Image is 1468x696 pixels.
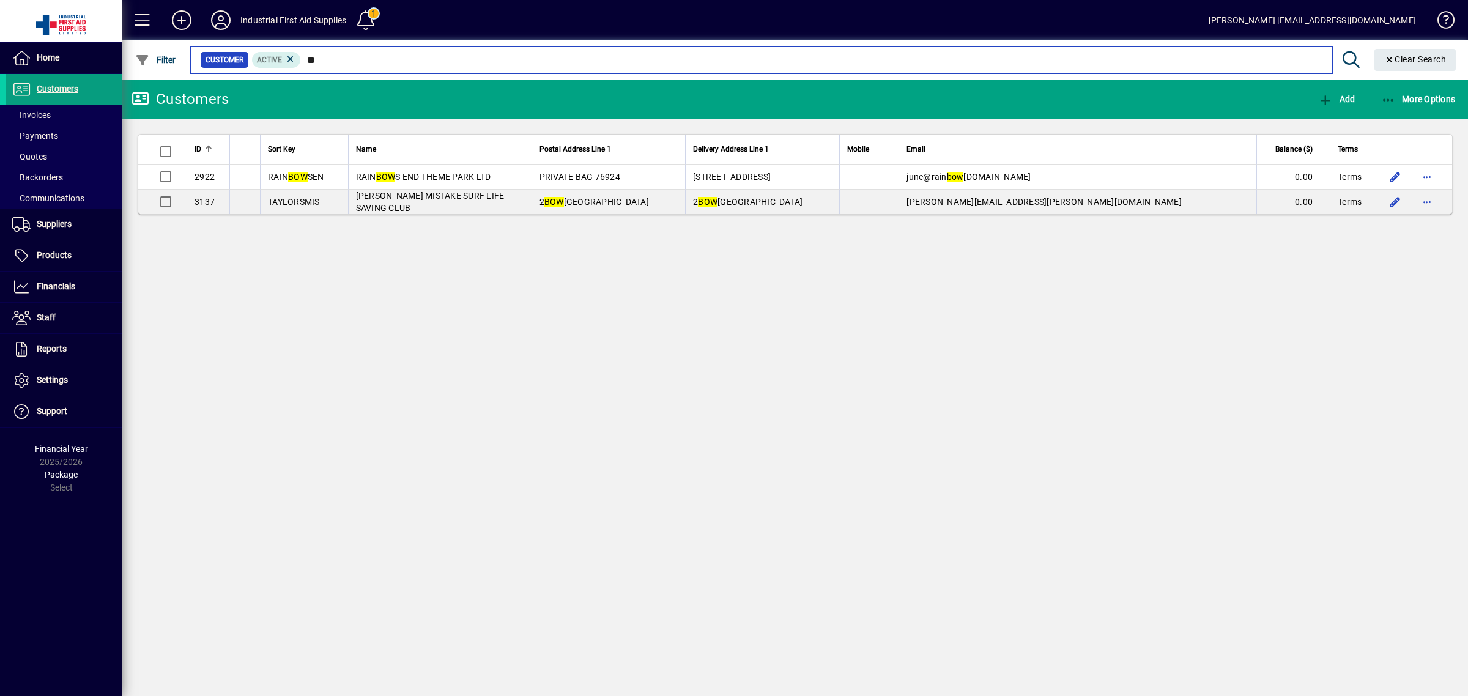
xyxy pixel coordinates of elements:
[1381,94,1456,104] span: More Options
[847,143,891,156] div: Mobile
[35,444,88,454] span: Financial Year
[693,172,771,182] span: [STREET_ADDRESS]
[12,172,63,182] span: Backorders
[356,143,376,156] span: Name
[693,197,803,207] span: 2 [GEOGRAPHIC_DATA]
[1256,190,1330,214] td: 0.00
[1384,54,1447,64] span: Clear Search
[37,84,78,94] span: Customers
[539,172,620,182] span: PRIVATE BAG 76924
[195,143,222,156] div: ID
[1315,88,1358,110] button: Add
[6,240,122,271] a: Products
[195,197,215,207] span: 3137
[1417,167,1437,187] button: More options
[906,143,925,156] span: Email
[6,43,122,73] a: Home
[1417,192,1437,212] button: More options
[37,344,67,354] span: Reports
[906,172,1031,182] span: june@rain [DOMAIN_NAME]
[6,209,122,240] a: Suppliers
[6,365,122,396] a: Settings
[539,197,649,207] span: 2 [GEOGRAPHIC_DATA]
[698,197,717,207] em: BOW
[6,125,122,146] a: Payments
[1338,143,1358,156] span: Terms
[257,56,282,64] span: Active
[1338,196,1362,208] span: Terms
[201,9,240,31] button: Profile
[37,313,56,322] span: Staff
[1256,165,1330,190] td: 0.00
[37,375,68,385] span: Settings
[37,53,59,62] span: Home
[195,172,215,182] span: 2922
[356,143,524,156] div: Name
[544,197,564,207] em: BOW
[847,143,869,156] span: Mobile
[12,131,58,141] span: Payments
[195,143,201,156] span: ID
[1374,49,1456,71] button: Clear
[6,167,122,188] a: Backorders
[252,52,301,68] mat-chip: Activation Status: Active
[1318,94,1355,104] span: Add
[6,272,122,302] a: Financials
[132,49,179,71] button: Filter
[376,172,396,182] em: BOW
[6,188,122,209] a: Communications
[132,89,229,109] div: Customers
[6,334,122,365] a: Reports
[693,143,769,156] span: Delivery Address Line 1
[268,172,324,182] span: RAIN SEN
[6,303,122,333] a: Staff
[1209,10,1416,30] div: [PERSON_NAME] [EMAIL_ADDRESS][DOMAIN_NAME]
[906,197,1182,207] span: [PERSON_NAME][EMAIL_ADDRESS][PERSON_NAME][DOMAIN_NAME]
[1275,143,1313,156] span: Balance ($)
[1264,143,1324,156] div: Balance ($)
[6,396,122,427] a: Support
[1338,171,1362,183] span: Terms
[12,152,47,161] span: Quotes
[135,55,176,65] span: Filter
[356,172,491,182] span: RAIN S END THEME PARK LTD
[12,193,84,203] span: Communications
[37,406,67,416] span: Support
[1378,88,1459,110] button: More Options
[45,470,78,479] span: Package
[6,146,122,167] a: Quotes
[37,281,75,291] span: Financials
[268,197,320,207] span: TAYLORSMIS
[240,10,346,30] div: Industrial First Aid Supplies
[1428,2,1453,42] a: Knowledge Base
[206,54,243,66] span: Customer
[37,250,72,260] span: Products
[906,143,1249,156] div: Email
[12,110,51,120] span: Invoices
[356,191,505,213] span: [PERSON_NAME] MISTAKE SURF LIFE SAVING CLUB
[162,9,201,31] button: Add
[947,172,964,182] em: bow
[1385,167,1405,187] button: Edit
[539,143,611,156] span: Postal Address Line 1
[6,105,122,125] a: Invoices
[288,172,308,182] em: BOW
[37,219,72,229] span: Suppliers
[1385,192,1405,212] button: Edit
[268,143,295,156] span: Sort Key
